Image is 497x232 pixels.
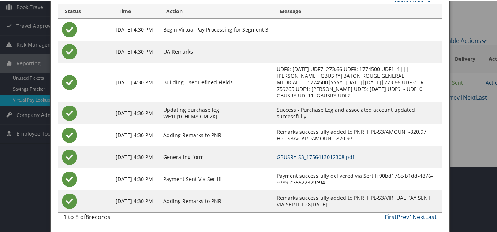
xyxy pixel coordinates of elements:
[397,212,409,220] a: Prev
[160,167,273,189] td: Payment Sent Via Sertifi
[112,124,159,146] td: [DATE] 4:30 PM
[160,102,273,124] td: Updating purchase log WE1LJ1GHFM8JGMJZKJ
[412,212,425,220] a: Next
[112,40,159,62] td: [DATE] 4:30 PM
[273,4,442,18] th: Message: activate to sort column ascending
[273,124,442,146] td: Remarks successfully added to PNR: HPL-S3/AMOUNT-820.97 HPL-S3/VCARDAMOUNT-820.97
[160,189,273,211] td: Adding Remarks to PNR
[112,62,159,102] td: [DATE] 4:30 PM
[160,124,273,146] td: Adding Remarks to PNR
[112,4,159,18] th: Time: activate to sort column ascending
[160,146,273,167] td: Generating form
[273,167,442,189] td: Payment successfully delivered via Sertifi 90bd176c-b1dd-4876-9789-c35522329e94
[112,102,159,124] td: [DATE] 4:30 PM
[425,212,437,220] a: Last
[160,4,273,18] th: Action: activate to sort column ascending
[273,189,442,211] td: Remarks successfully added to PNR: HPL-S3/VIRTUAL PAY SENT VIA SERTIFI 28[DATE]
[273,102,442,124] td: Success - Purchase Log and associated account updated successfully.
[277,153,354,160] a: GBUSRY-S3_1756413012308.pdf
[385,212,397,220] a: First
[112,167,159,189] td: [DATE] 4:30 PM
[112,146,159,167] td: [DATE] 4:30 PM
[63,212,149,224] div: 1 to 8 of records
[160,40,273,62] td: UA Remarks
[160,62,273,102] td: Building User Defined Fields
[112,189,159,211] td: [DATE] 4:30 PM
[58,4,112,18] th: Status: activate to sort column ascending
[86,212,89,220] span: 8
[273,62,442,102] td: UDF6: [DATE] UDF7: 273.66 UDF8: 1774500 UDF1: 1|||[PERSON_NAME]|GBUSRY|BATON ROUGE GENERAL MEDICA...
[409,212,412,220] a: 1
[112,18,159,40] td: [DATE] 4:30 PM
[160,18,273,40] td: Begin Virtual Pay Processing for Segment 3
